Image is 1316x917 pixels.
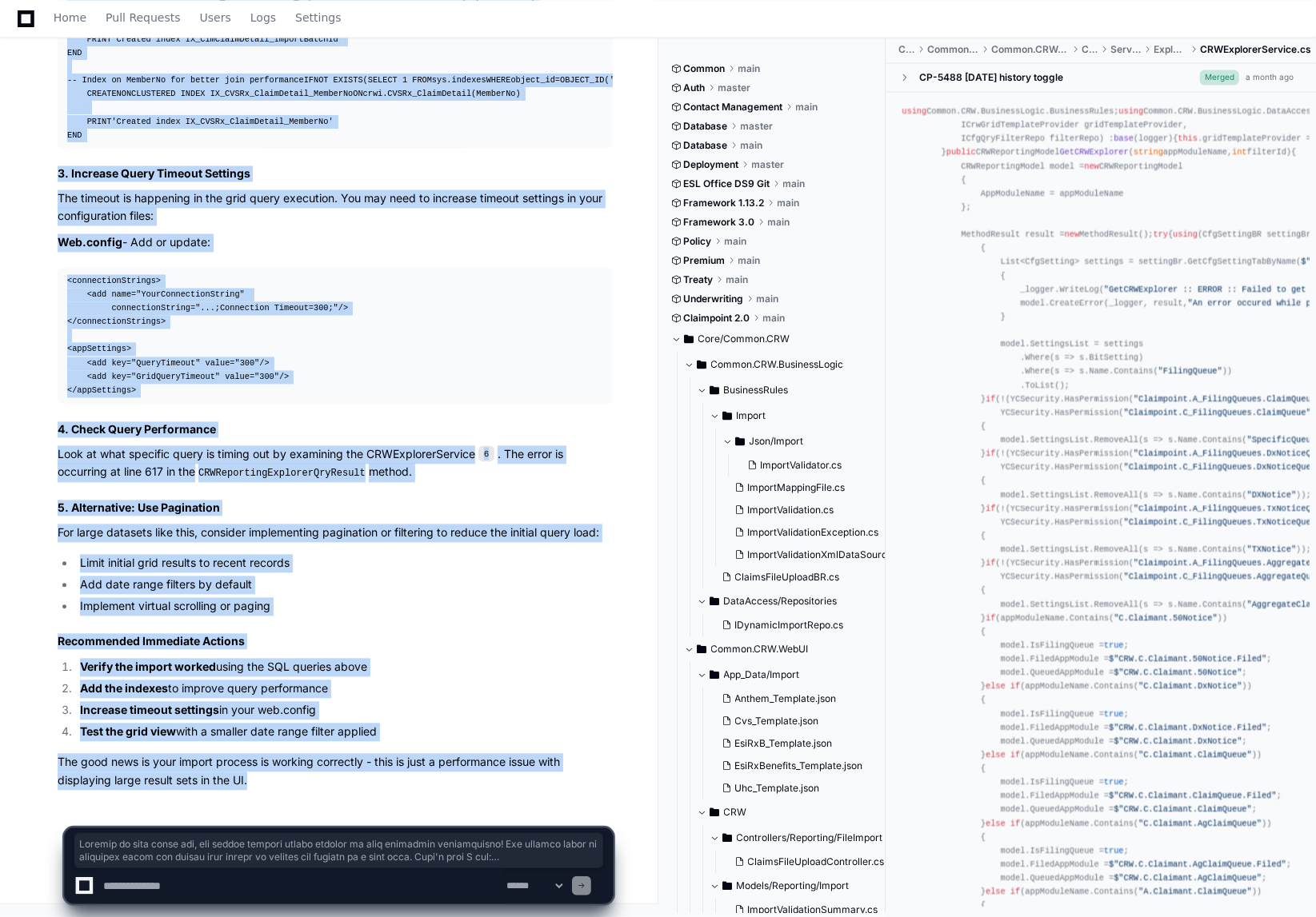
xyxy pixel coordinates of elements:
[58,421,613,437] h3: 4. Check Query Performance
[131,372,220,381] span: "GridQueryTimeout"
[1246,71,1294,83] div: a month ago
[684,120,728,133] span: Database
[80,703,219,716] strong: Increase timeout settings
[684,293,744,305] span: Underwriting
[1200,43,1311,56] span: CRWExplorerService.cs
[1114,612,1217,622] span: "C.Claimant.50Notice"
[697,640,706,659] svg: Directory
[58,633,613,649] h2: Recommended Immediate Actions
[768,216,790,229] span: main
[778,197,800,209] span: main
[75,597,613,616] li: Implement virtual scrolling or paging
[77,385,131,395] span: appSettings
[334,74,363,84] span: EXISTS
[67,289,348,313] span: < = = />
[1200,70,1239,85] span: Merged
[1118,106,1143,116] span: using
[75,576,613,594] li: Add date range filters by default
[131,358,200,368] span: "QueryTimeout"
[684,254,726,267] span: Premium
[72,344,126,353] span: appSettings
[75,723,613,741] li: with a smaller date range filter applied
[295,13,341,22] span: Settings
[986,750,1006,760] span: else
[946,147,976,157] span: public
[75,554,613,572] li: Limit initial grid results to recent records
[898,43,914,56] span: Core
[697,355,706,374] svg: Directory
[80,681,168,695] strong: Add the indexes
[200,13,231,22] span: Users
[478,445,494,461] span: 6
[684,158,739,171] span: Deployment
[412,74,432,84] span: FROM
[1247,489,1297,499] span: "DXNotice"
[92,289,106,299] span: add
[195,466,369,480] code: CRWReportingExplorerQryResult
[741,139,763,152] span: main
[729,476,906,499] button: ImportMappingFile.cs
[195,303,338,313] span: "...;Connection Timeout=300;"
[1114,134,1134,143] span: base
[927,43,979,56] span: Common.CRW
[1104,708,1124,718] span: true
[671,326,874,352] button: Core/Common.CRW
[748,504,834,516] span: ImportValidation.cs
[1178,134,1198,143] span: this
[58,445,613,482] p: Look at what specific query is timing out by examining the CRWExplorerService . The error is occu...
[58,233,613,252] p: - Add or update:
[1114,736,1242,746] span: $"CRW.C.Claimant.DxNotice"
[697,799,900,825] button: CRW
[750,435,804,448] span: Json/Import
[697,662,900,688] button: App_Data/Import
[67,317,166,326] span: </ >
[684,312,750,325] span: Claimpoint 2.0
[1111,43,1142,56] span: Services
[757,293,779,305] span: main
[58,235,122,249] strong: Web.config
[729,521,906,544] button: ImportValidationException.cs
[1104,640,1124,650] span: true
[946,147,1291,157] span: CRWReportingModel ( )
[752,158,785,171] span: master
[684,197,765,209] span: Framework 1.13.2
[741,120,774,133] span: master
[1124,408,1311,417] span: "Claimpoint.C_FilingQueues.ClaimQueue"
[54,13,86,22] span: Home
[763,312,786,325] span: main
[986,612,995,622] span: if
[722,406,732,425] svg: Directory
[80,724,176,738] strong: Test the grid view
[735,619,844,632] span: IDynamicImportRepo.cs
[697,377,900,403] button: BusinessRules
[724,384,789,397] span: BusinessRules
[729,499,906,521] button: ImportValidation.cs
[986,503,995,512] span: if
[402,74,407,84] span: 1
[1082,43,1098,56] span: CRW
[1109,722,1266,732] span: $"CRW.C.Claimant.DxNotice.Filed"
[902,106,926,116] span: using
[684,101,783,114] span: Contact Management
[716,710,890,732] button: Cvs_Template.json
[1134,147,1286,157] span: appModuleName, filterId
[684,62,726,75] span: Common
[1114,668,1242,677] span: $"CRW.C.Claimant.50Notice"
[353,88,362,98] span: ON
[111,358,126,368] span: key
[79,838,598,863] span: Loremip do sita conse adi, eli seddoe tempori utlabo etdolor ma aliq enimadmin veniamquisno! Exe ...
[1065,229,1079,239] span: new
[72,276,156,285] span: connectionStrings
[783,177,806,190] span: main
[684,329,694,349] svg: Directory
[724,595,838,608] span: DataAccess/Repositories
[738,254,761,267] span: main
[716,566,903,588] button: ClaimsFileUploadBR.cs
[748,548,906,561] span: ImportValidationXmlDataSource.cs
[254,372,279,381] span: "300"
[718,82,751,94] span: master
[722,429,916,454] button: Json/Import
[1154,229,1168,239] span: try
[735,760,863,772] span: EsiRxBenefits_Template.json
[1010,750,1020,760] span: if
